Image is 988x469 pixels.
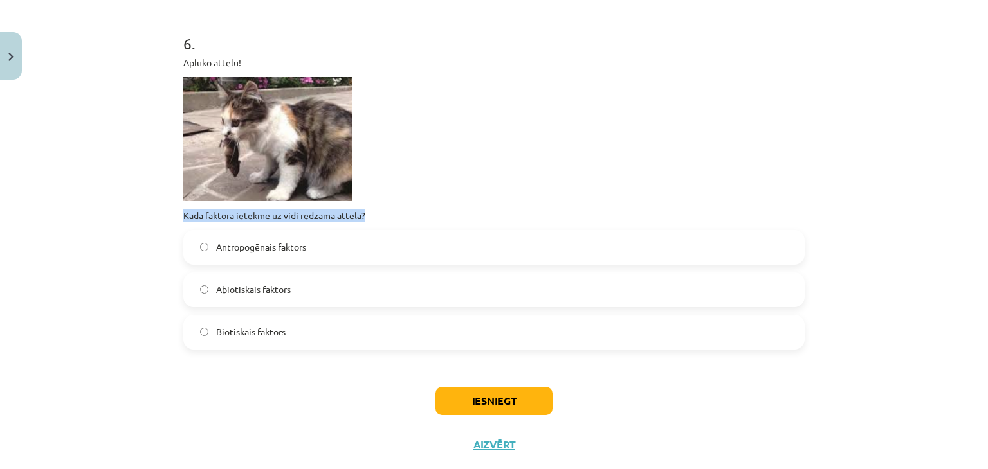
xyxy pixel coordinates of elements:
[183,209,805,222] p: Kāda faktora ietekme uz vidi redzama attēlā?
[183,12,805,52] h1: 6 .
[183,56,805,69] p: Aplūko attēlu!
[8,53,14,61] img: icon-close-lesson-0947bae3869378f0d4975bcd49f059093ad1ed9edebbc8119c70593378902aed.svg
[200,285,208,294] input: Abiotiskais faktors
[470,438,518,451] button: Aizvērt
[216,325,286,339] span: Biotiskais faktors
[216,283,291,296] span: Abiotiskais faktors
[183,77,352,201] img: AD_4nXdI-hJZPJTBx--LFTghgoIS9FGb4GRs9phv64JGYdnd9D6nWJTtfbnnfvnE6JRP6MgInlCX-CI4tkzFv-g2lJXJ_hr3H...
[200,328,208,336] input: Biotiskais faktors
[200,243,208,251] input: Antropogēnais faktors
[435,387,553,415] button: Iesniegt
[216,240,306,254] span: Antropogēnais faktors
